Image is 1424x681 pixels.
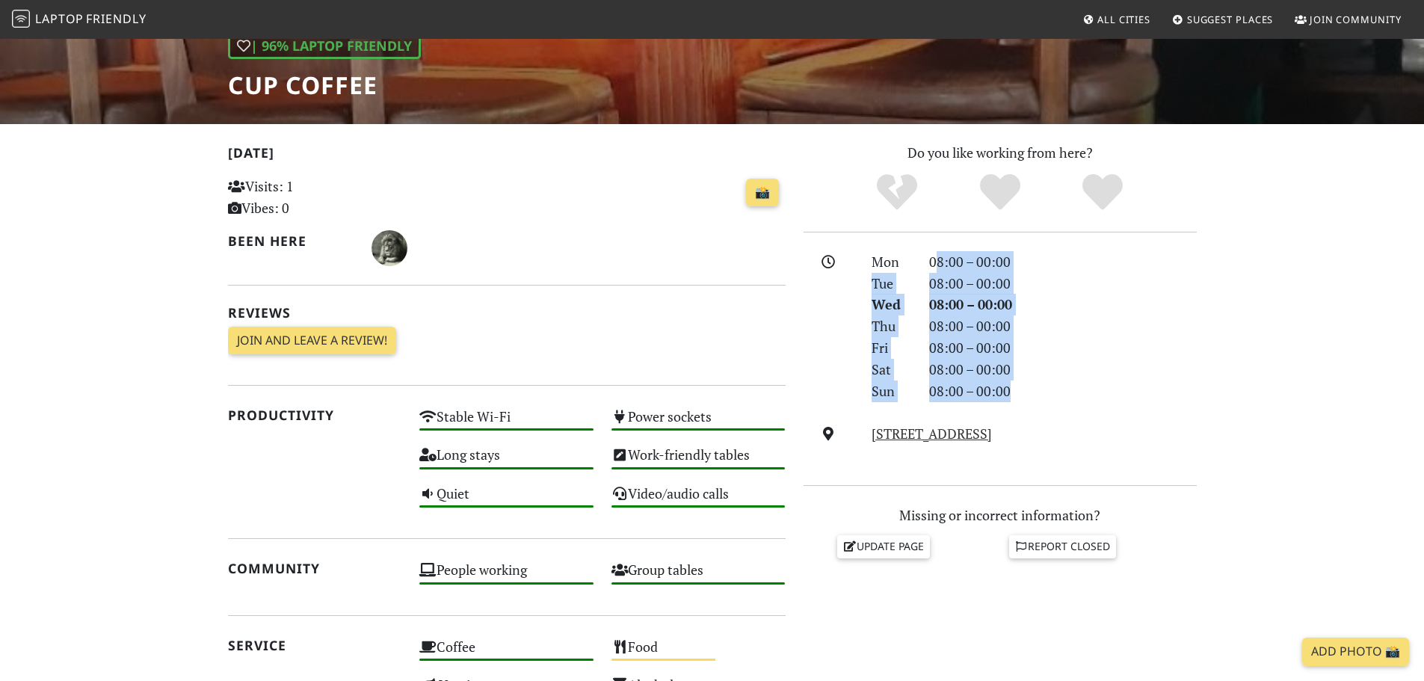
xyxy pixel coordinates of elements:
[1076,6,1156,33] a: All Cities
[949,172,1052,213] div: Yes
[410,481,602,520] div: Quiet
[1310,13,1402,26] span: Join Community
[372,238,407,256] span: Milos /K
[920,294,1206,315] div: 08:00 – 00:00
[602,481,795,520] div: Video/audio calls
[228,407,402,423] h2: Productivity
[228,327,396,355] a: Join and leave a review!
[228,33,421,59] div: | 96% Laptop Friendly
[1302,638,1409,666] a: Add Photo 📸
[35,10,84,27] span: Laptop
[1289,6,1408,33] a: Join Community
[410,558,602,596] div: People working
[228,561,402,576] h2: Community
[410,443,602,481] div: Long stays
[602,558,795,596] div: Group tables
[920,273,1206,295] div: 08:00 – 00:00
[863,359,919,380] div: Sat
[872,425,992,443] a: [STREET_ADDRESS]
[863,294,919,315] div: Wed
[804,142,1197,164] p: Do you like working from here?
[863,315,919,337] div: Thu
[920,380,1206,402] div: 08:00 – 00:00
[228,145,786,167] h2: [DATE]
[228,233,354,249] h2: Been here
[12,10,30,28] img: LaptopFriendly
[602,635,795,673] div: Food
[602,443,795,481] div: Work-friendly tables
[1166,6,1280,33] a: Suggest Places
[863,380,919,402] div: Sun
[228,71,421,99] h1: Cup Coffee
[863,251,919,273] div: Mon
[228,176,402,219] p: Visits: 1 Vibes: 0
[863,337,919,359] div: Fri
[1009,535,1117,558] a: Report closed
[1051,172,1154,213] div: Definitely!
[228,305,786,321] h2: Reviews
[12,7,147,33] a: LaptopFriendly LaptopFriendly
[845,172,949,213] div: No
[746,179,779,207] a: 📸
[1097,13,1150,26] span: All Cities
[863,273,919,295] div: Tue
[920,359,1206,380] div: 08:00 – 00:00
[804,505,1197,526] p: Missing or incorrect information?
[920,315,1206,337] div: 08:00 – 00:00
[602,404,795,443] div: Power sockets
[920,337,1206,359] div: 08:00 – 00:00
[410,404,602,443] div: Stable Wi-Fi
[837,535,930,558] a: Update page
[228,638,402,653] h2: Service
[1187,13,1274,26] span: Suggest Places
[920,251,1206,273] div: 08:00 – 00:00
[372,230,407,266] img: 1055-milos.jpg
[86,10,146,27] span: Friendly
[410,635,602,673] div: Coffee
